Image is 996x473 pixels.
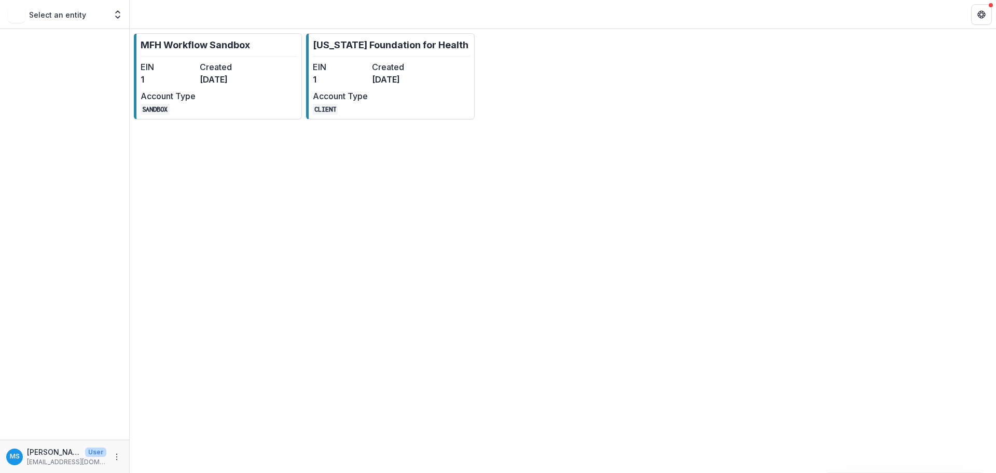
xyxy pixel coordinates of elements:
p: Select an entity [29,9,86,20]
dt: Created [372,61,427,73]
div: Megan Simmons [10,453,20,460]
p: MFH Workflow Sandbox [141,38,250,52]
dd: [DATE] [200,73,255,86]
dd: [DATE] [372,73,427,86]
button: More [110,451,123,463]
p: [PERSON_NAME] [27,447,81,457]
img: Select an entity [8,6,25,23]
p: [US_STATE] Foundation for Health [313,38,468,52]
code: SANDBOX [141,104,169,115]
button: Get Help [971,4,992,25]
dt: Created [200,61,255,73]
dt: EIN [141,61,196,73]
dt: Account Type [313,90,368,102]
a: MFH Workflow SandboxEIN1Created[DATE]Account TypeSANDBOX [134,33,302,119]
code: CLIENT [313,104,338,115]
a: [US_STATE] Foundation for HealthEIN1Created[DATE]Account TypeCLIENT [306,33,474,119]
p: [EMAIL_ADDRESS][DOMAIN_NAME] [27,457,106,467]
dd: 1 [313,73,368,86]
button: Open entity switcher [110,4,125,25]
dt: EIN [313,61,368,73]
dt: Account Type [141,90,196,102]
dd: 1 [141,73,196,86]
p: User [85,448,106,457]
